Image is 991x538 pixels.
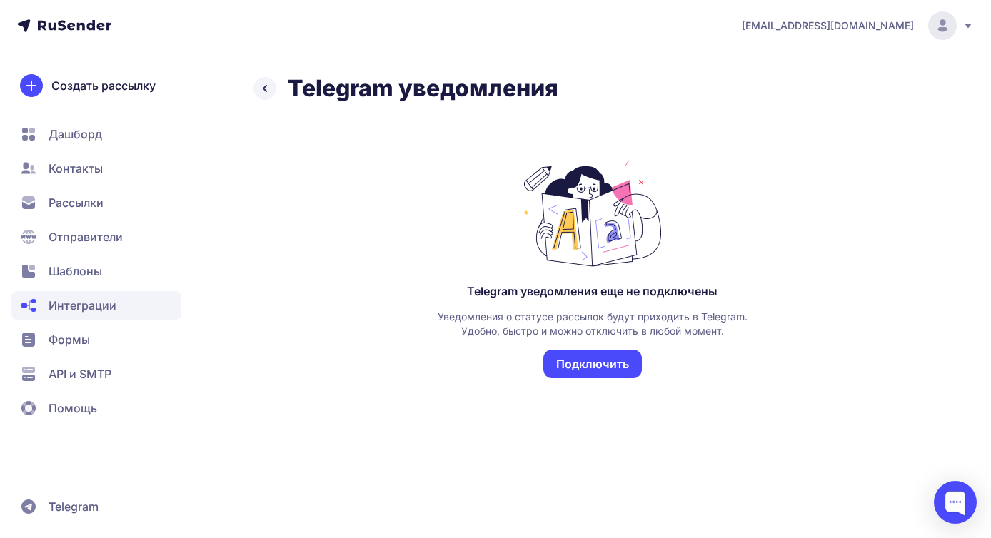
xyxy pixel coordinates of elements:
[49,365,111,382] span: API и SMTP
[742,19,914,33] span: [EMAIL_ADDRESS][DOMAIN_NAME]
[436,310,750,338] div: Уведомления о статусе рассылок будут приходить в Telegram. Удобно, быстро и можно отключить в люб...
[51,77,156,94] span: Создать рассылку
[49,228,123,245] span: Отправители
[467,284,718,298] div: Telegram уведомления еще не подключены
[49,263,102,280] span: Шаблоны
[49,331,90,348] span: Формы
[49,400,97,417] span: Помощь
[288,74,558,103] h2: Telegram уведомления
[11,492,181,521] a: Telegram
[521,160,664,267] img: Telegram уведомления
[543,350,642,378] button: Подключить
[49,297,116,314] span: Интеграции
[49,126,102,143] span: Дашборд
[49,160,103,177] span: Контакты
[49,194,104,211] span: Рассылки
[49,498,99,515] span: Telegram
